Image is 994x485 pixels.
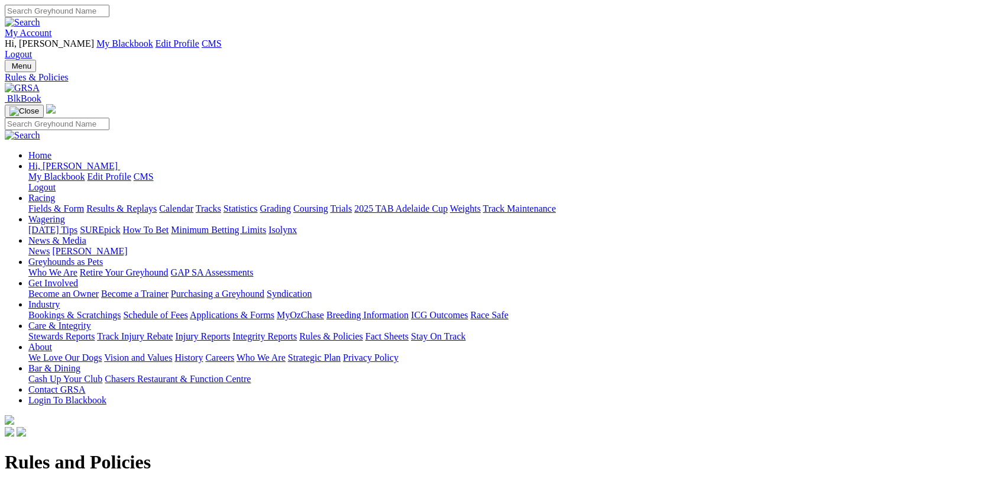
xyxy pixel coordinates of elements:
a: Statistics [224,203,258,214]
a: Logout [5,49,32,59]
div: Wagering [28,225,989,235]
a: Get Involved [28,278,78,288]
a: Chasers Restaurant & Function Centre [105,374,251,384]
span: Hi, [PERSON_NAME] [5,38,94,48]
button: Toggle navigation [5,60,36,72]
a: Hi, [PERSON_NAME] [28,161,120,171]
img: Search [5,130,40,141]
a: BlkBook [5,93,41,104]
img: GRSA [5,83,40,93]
a: Stay On Track [411,331,465,341]
a: News [28,246,50,256]
a: Strategic Plan [288,353,341,363]
a: Stewards Reports [28,331,95,341]
a: Cash Up Your Club [28,374,102,384]
img: twitter.svg [17,427,26,436]
div: Get Involved [28,289,989,299]
img: logo-grsa-white.png [46,104,56,114]
div: Hi, [PERSON_NAME] [28,172,989,193]
a: We Love Our Dogs [28,353,102,363]
a: Who We Are [28,267,77,277]
a: My Blackbook [96,38,153,48]
a: Home [28,150,51,160]
input: Search [5,118,109,130]
span: BlkBook [7,93,41,104]
a: Calendar [159,203,193,214]
a: Rules & Policies [5,72,989,83]
a: Logout [28,182,56,192]
a: Rules & Policies [299,331,363,341]
a: Become a Trainer [101,289,169,299]
input: Search [5,5,109,17]
a: Applications & Forms [190,310,274,320]
a: Who We Are [237,353,286,363]
a: Track Maintenance [483,203,556,214]
a: History [174,353,203,363]
a: Edit Profile [88,172,131,182]
div: My Account [5,38,989,60]
a: GAP SA Assessments [171,267,254,277]
div: Racing [28,203,989,214]
a: Grading [260,203,291,214]
a: Bookings & Scratchings [28,310,121,320]
a: Careers [205,353,234,363]
a: [PERSON_NAME] [52,246,127,256]
a: 2025 TAB Adelaide Cup [354,203,448,214]
div: Bar & Dining [28,374,989,384]
a: Edit Profile [156,38,199,48]
a: SUREpick [80,225,120,235]
a: Bar & Dining [28,363,80,373]
img: Close [9,106,39,116]
img: Search [5,17,40,28]
a: Breeding Information [326,310,409,320]
a: Contact GRSA [28,384,85,395]
a: Schedule of Fees [123,310,187,320]
div: News & Media [28,246,989,257]
a: Trials [330,203,352,214]
div: Greyhounds as Pets [28,267,989,278]
a: Wagering [28,214,65,224]
a: Vision and Values [104,353,172,363]
a: My Account [5,28,52,38]
a: Track Injury Rebate [97,331,173,341]
button: Toggle navigation [5,105,44,118]
a: Weights [450,203,481,214]
span: Hi, [PERSON_NAME] [28,161,118,171]
a: Results & Replays [86,203,157,214]
img: facebook.svg [5,427,14,436]
a: Isolynx [268,225,297,235]
a: Fields & Form [28,203,84,214]
a: Industry [28,299,60,309]
h1: Rules and Policies [5,451,989,473]
a: Fact Sheets [365,331,409,341]
a: Injury Reports [175,331,230,341]
a: Racing [28,193,55,203]
a: CMS [202,38,222,48]
a: CMS [134,172,154,182]
a: Login To Blackbook [28,395,106,405]
a: ICG Outcomes [411,310,468,320]
a: Retire Your Greyhound [80,267,169,277]
a: Greyhounds as Pets [28,257,103,267]
a: News & Media [28,235,86,245]
a: MyOzChase [277,310,324,320]
div: Care & Integrity [28,331,989,342]
a: Coursing [293,203,328,214]
a: Syndication [267,289,312,299]
span: Menu [12,62,31,70]
a: Tracks [196,203,221,214]
a: [DATE] Tips [28,225,77,235]
img: logo-grsa-white.png [5,415,14,425]
a: My Blackbook [28,172,85,182]
a: Minimum Betting Limits [171,225,266,235]
a: Care & Integrity [28,321,91,331]
a: How To Bet [123,225,169,235]
div: About [28,353,989,363]
a: Purchasing a Greyhound [171,289,264,299]
a: About [28,342,52,352]
a: Privacy Policy [343,353,399,363]
a: Race Safe [470,310,508,320]
a: Become an Owner [28,289,99,299]
a: Integrity Reports [232,331,297,341]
